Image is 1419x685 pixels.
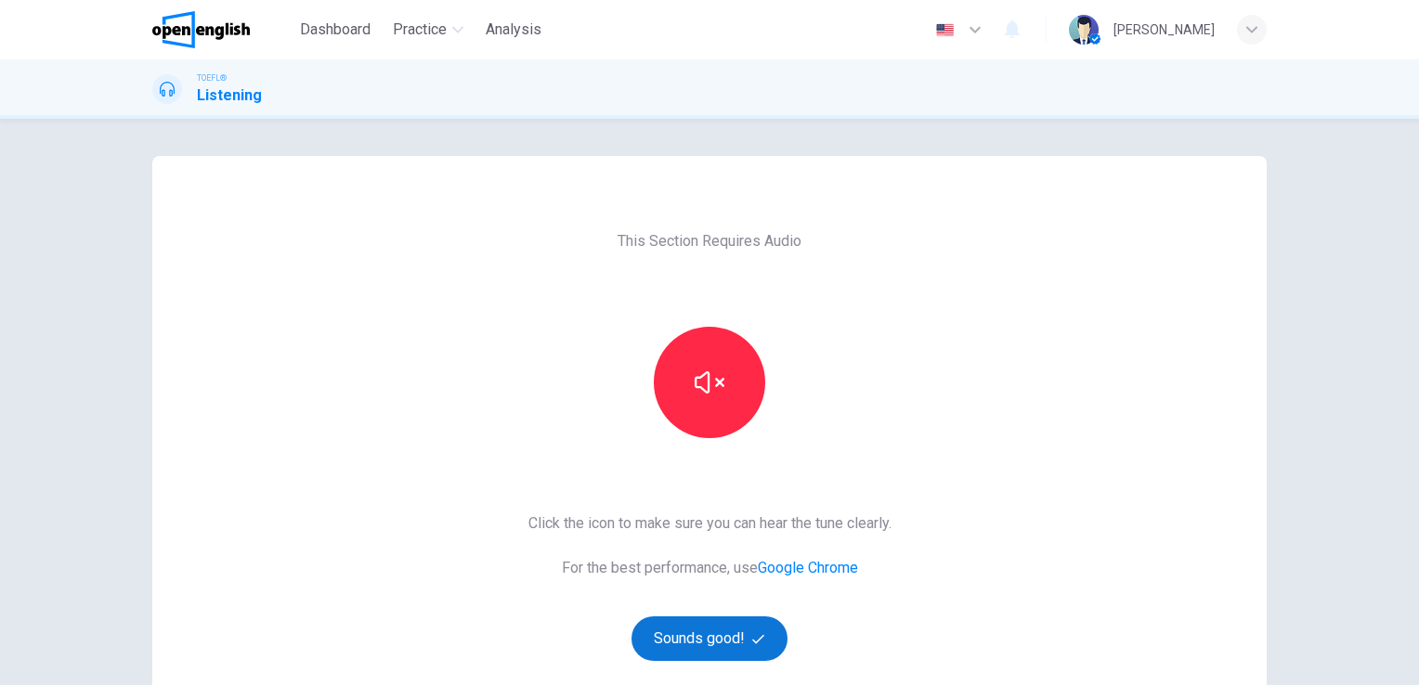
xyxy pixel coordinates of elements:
a: OpenEnglish logo [152,11,293,48]
span: This Section Requires Audio [618,230,801,252]
h1: Listening [197,84,262,107]
span: Analysis [486,19,541,41]
span: Click the icon to make sure you can hear the tune clearly. [528,512,892,535]
span: Dashboard [300,19,371,41]
button: Analysis [478,13,549,46]
img: OpenEnglish logo [152,11,250,48]
button: Dashboard [293,13,378,46]
img: Profile picture [1069,15,1099,45]
span: Practice [393,19,447,41]
span: TOEFL® [197,71,227,84]
span: For the best performance, use [528,557,892,579]
div: [PERSON_NAME] [1113,19,1215,41]
button: Practice [385,13,471,46]
button: Sounds good! [631,616,788,661]
img: en [933,23,957,37]
a: Google Chrome [758,559,858,576]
